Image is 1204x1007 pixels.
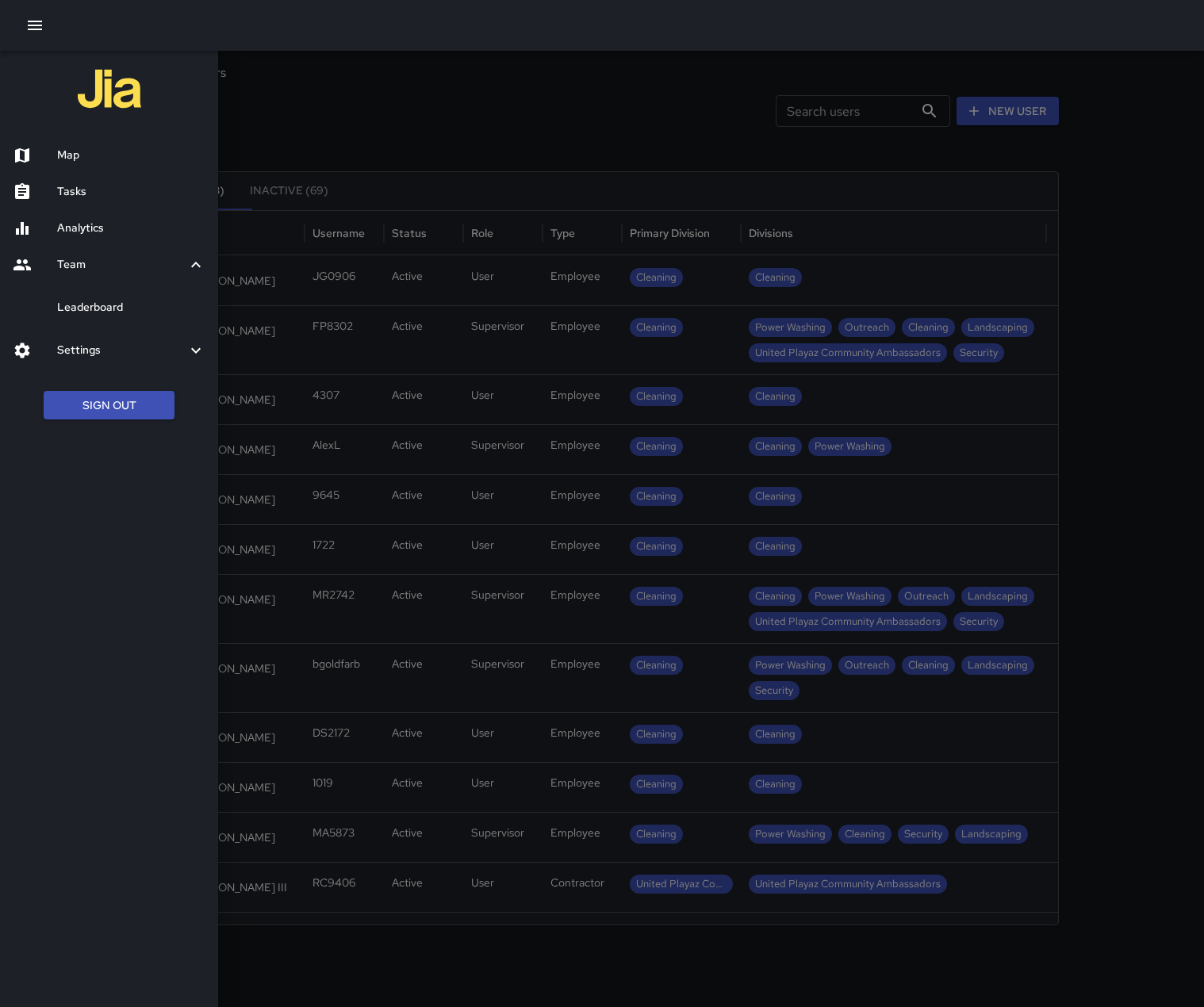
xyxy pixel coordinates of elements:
[57,183,205,201] h6: Tasks
[44,391,174,420] button: Sign Out
[57,220,205,237] h6: Analytics
[57,342,186,359] h6: Settings
[78,57,141,121] img: jia-logo
[57,256,186,274] h6: Team
[57,147,205,164] h6: Map
[57,299,205,316] h6: Leaderboard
